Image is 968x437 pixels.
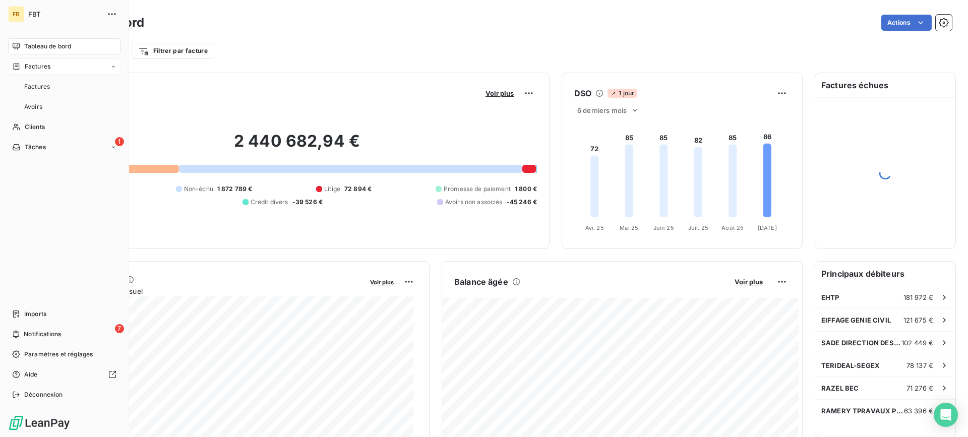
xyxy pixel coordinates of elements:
[815,73,955,97] h6: Factures échues
[515,184,537,194] span: 1 800 €
[324,184,340,194] span: Litige
[8,415,71,431] img: Logo LeanPay
[444,184,511,194] span: Promesse de paiement
[292,198,323,207] span: -39 526 €
[821,384,859,392] span: RAZEL BEC
[486,89,514,97] span: Voir plus
[620,224,638,231] tspan: Mai 25
[904,407,933,415] span: 63 396 €
[25,143,46,152] span: Tâches
[758,224,777,231] tspan: [DATE]
[821,361,880,369] span: TERIDEAL-SEGEX
[732,277,766,286] button: Voir plus
[24,82,50,91] span: Factures
[574,87,591,99] h6: DSO
[934,403,958,427] div: Open Intercom Messenger
[24,330,61,339] span: Notifications
[132,43,214,59] button: Filtrer par facture
[115,324,124,333] span: 7
[370,279,394,286] span: Voir plus
[24,350,93,359] span: Paramètres et réglages
[184,184,213,194] span: Non-échu
[482,89,517,98] button: Voir plus
[821,316,891,324] span: EIFFAGE GENIE CIVIL
[903,293,933,301] span: 181 972 €
[24,102,42,111] span: Avoirs
[721,224,744,231] tspan: Août 25
[25,122,45,132] span: Clients
[735,278,763,286] span: Voir plus
[8,6,24,22] div: FB
[57,286,363,296] span: Chiffre d'affaires mensuel
[8,366,120,383] a: Aide
[251,198,288,207] span: Crédit divers
[901,339,933,347] span: 102 449 €
[344,184,372,194] span: 72 894 €
[585,224,604,231] tspan: Avr. 25
[577,106,627,114] span: 6 derniers mois
[821,407,904,415] span: RAMERY TPRAVAUX PUBLICS
[653,224,674,231] tspan: Juin 25
[881,15,932,31] button: Actions
[815,262,955,286] h6: Principaux débiteurs
[507,198,537,207] span: -45 246 €
[906,361,933,369] span: 78 137 €
[28,10,101,18] span: FBT
[608,89,637,98] span: 1 jour
[24,42,71,51] span: Tableau de bord
[217,184,253,194] span: 1 872 789 €
[821,339,901,347] span: SADE DIRECTION DES HAUTS DE FRANCE
[115,137,124,146] span: 1
[688,224,708,231] tspan: Juil. 25
[25,62,50,71] span: Factures
[821,293,839,301] span: EHTP
[367,277,397,286] button: Voir plus
[57,131,537,161] h2: 2 440 682,94 €
[454,276,508,288] h6: Balance âgée
[24,390,63,399] span: Déconnexion
[906,384,933,392] span: 71 276 €
[24,370,38,379] span: Aide
[445,198,503,207] span: Avoirs non associés
[903,316,933,324] span: 121 675 €
[24,309,46,319] span: Imports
